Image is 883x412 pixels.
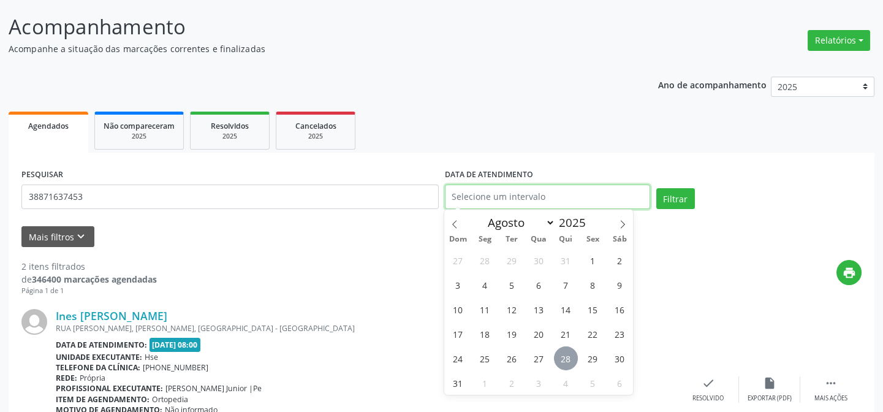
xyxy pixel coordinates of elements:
button: Filtrar [656,188,695,209]
a: Ines [PERSON_NAME] [56,309,167,322]
span: Agosto 12, 2025 [500,297,524,321]
span: Setembro 6, 2025 [608,371,632,395]
span: Agosto 27, 2025 [527,346,551,370]
span: Própria [80,373,105,383]
div: RUA [PERSON_NAME], [PERSON_NAME], [GEOGRAPHIC_DATA] - [GEOGRAPHIC_DATA] [56,323,678,334]
span: Resolvidos [211,121,249,131]
span: Setembro 1, 2025 [473,371,497,395]
span: Não compareceram [104,121,175,131]
span: Agosto 4, 2025 [473,273,497,297]
span: [PHONE_NUMBER] [143,362,208,373]
span: Setembro 3, 2025 [527,371,551,395]
span: Agosto 24, 2025 [446,346,470,370]
span: Agosto 16, 2025 [608,297,632,321]
span: Hse [145,352,158,362]
img: img [21,309,47,335]
b: Data de atendimento: [56,340,147,350]
div: Resolvido [692,394,724,403]
span: Agosto 2, 2025 [608,248,632,272]
div: 2 itens filtrados [21,260,157,273]
span: Agendados [28,121,69,131]
span: Sex [579,235,606,243]
p: Acompanhe a situação das marcações correntes e finalizadas [9,42,615,55]
div: de [21,273,157,286]
span: Agosto 5, 2025 [500,273,524,297]
span: Agosto 26, 2025 [500,346,524,370]
i: insert_drive_file [763,376,776,390]
span: Julho 28, 2025 [473,248,497,272]
span: Sáb [606,235,633,243]
span: Julho 31, 2025 [554,248,578,272]
span: Agosto 10, 2025 [446,297,470,321]
span: Seg [471,235,498,243]
b: Item de agendamento: [56,394,150,405]
span: Agosto 23, 2025 [608,322,632,346]
span: Cancelados [295,121,336,131]
button: print [836,260,862,285]
span: Qui [552,235,579,243]
select: Month [482,214,556,231]
div: Exportar (PDF) [748,394,792,403]
label: PESQUISAR [21,166,63,185]
span: Agosto 19, 2025 [500,322,524,346]
strong: 346400 marcações agendadas [32,273,157,285]
span: Agosto 28, 2025 [554,346,578,370]
b: Unidade executante: [56,352,142,362]
p: Acompanhamento [9,12,615,42]
span: [PERSON_NAME] Junior |Pe [165,383,262,394]
span: Ter [498,235,525,243]
b: Telefone da clínica: [56,362,140,373]
input: Nome, código do beneficiário ou CPF [21,185,439,209]
span: Julho 27, 2025 [446,248,470,272]
span: Agosto 7, 2025 [554,273,578,297]
span: Setembro 4, 2025 [554,371,578,395]
span: [DATE] 08:00 [150,338,201,352]
input: Year [555,215,596,231]
span: Julho 29, 2025 [500,248,524,272]
span: Agosto 11, 2025 [473,297,497,321]
span: Agosto 14, 2025 [554,297,578,321]
span: Agosto 9, 2025 [608,273,632,297]
span: Agosto 22, 2025 [581,322,605,346]
div: Página 1 de 1 [21,286,157,296]
span: Qua [525,235,552,243]
i: check [702,376,715,390]
span: Agosto 17, 2025 [446,322,470,346]
span: Agosto 21, 2025 [554,322,578,346]
button: Relatórios [808,30,870,51]
span: Setembro 5, 2025 [581,371,605,395]
span: Agosto 3, 2025 [446,273,470,297]
b: Profissional executante: [56,383,163,394]
i: print [843,266,856,280]
div: 2025 [199,132,260,141]
span: Setembro 2, 2025 [500,371,524,395]
b: Rede: [56,373,77,383]
i:  [824,376,838,390]
span: Agosto 30, 2025 [608,346,632,370]
span: Dom [444,235,471,243]
span: Agosto 18, 2025 [473,322,497,346]
span: Agosto 15, 2025 [581,297,605,321]
span: Agosto 25, 2025 [473,346,497,370]
span: Agosto 31, 2025 [446,371,470,395]
span: Agosto 8, 2025 [581,273,605,297]
div: 2025 [285,132,346,141]
span: Agosto 29, 2025 [581,346,605,370]
i: keyboard_arrow_down [74,230,88,243]
div: Mais ações [814,394,847,403]
label: DATA DE ATENDIMENTO [445,166,533,185]
div: 2025 [104,132,175,141]
span: Julho 30, 2025 [527,248,551,272]
span: Agosto 20, 2025 [527,322,551,346]
input: Selecione um intervalo [445,185,650,209]
p: Ano de acompanhamento [658,77,767,92]
span: Agosto 6, 2025 [527,273,551,297]
span: Agosto 13, 2025 [527,297,551,321]
button: Mais filtroskeyboard_arrow_down [21,226,94,248]
span: Agosto 1, 2025 [581,248,605,272]
span: Ortopedia [152,394,188,405]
